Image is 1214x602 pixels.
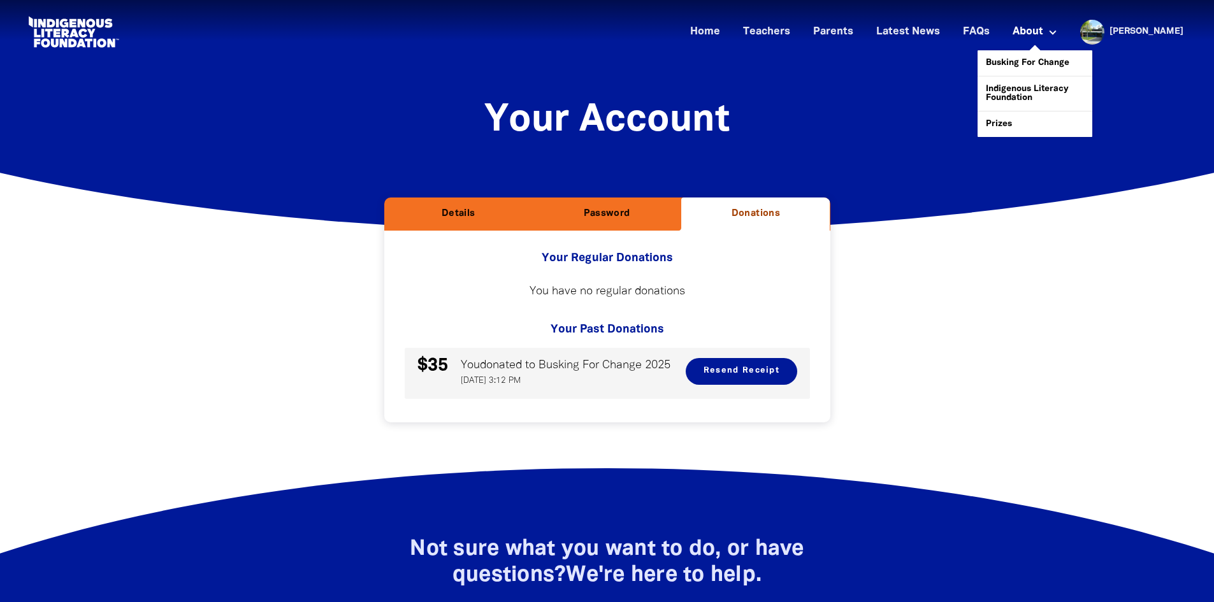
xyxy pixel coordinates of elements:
[417,357,448,373] span: $35
[405,348,810,402] div: Paginated content
[978,111,1092,137] a: Prizes
[978,50,1092,76] a: Busking For Change
[566,566,762,585] strong: We're here to help.
[384,197,533,231] button: Details
[683,22,728,43] a: Home
[686,358,797,385] button: Resend Receipt
[1005,22,1065,43] a: About
[681,197,830,231] button: Donations
[869,22,948,43] a: Latest News
[461,360,480,371] em: You
[533,197,681,231] button: Password
[806,22,861,43] a: Parents
[955,22,997,43] a: FAQs
[543,208,671,220] h2: Password
[394,208,523,220] h2: Details
[410,284,805,299] p: You have no regular donations
[410,540,804,585] span: Not sure what you want to do, or have questions?
[735,22,798,43] a: Teachers
[480,360,670,371] span: donated to Busking For Change 2025
[484,103,730,138] span: Your Account
[405,251,810,266] h2: Your Regular Donations
[405,276,810,307] div: Paginated content
[1109,27,1183,36] a: [PERSON_NAME]
[405,322,810,338] h2: Your Past Donations
[691,208,820,220] h2: Donations
[461,373,685,389] p: [DATE] 3:12 PM
[978,76,1092,111] a: Indigenous Literacy Foundation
